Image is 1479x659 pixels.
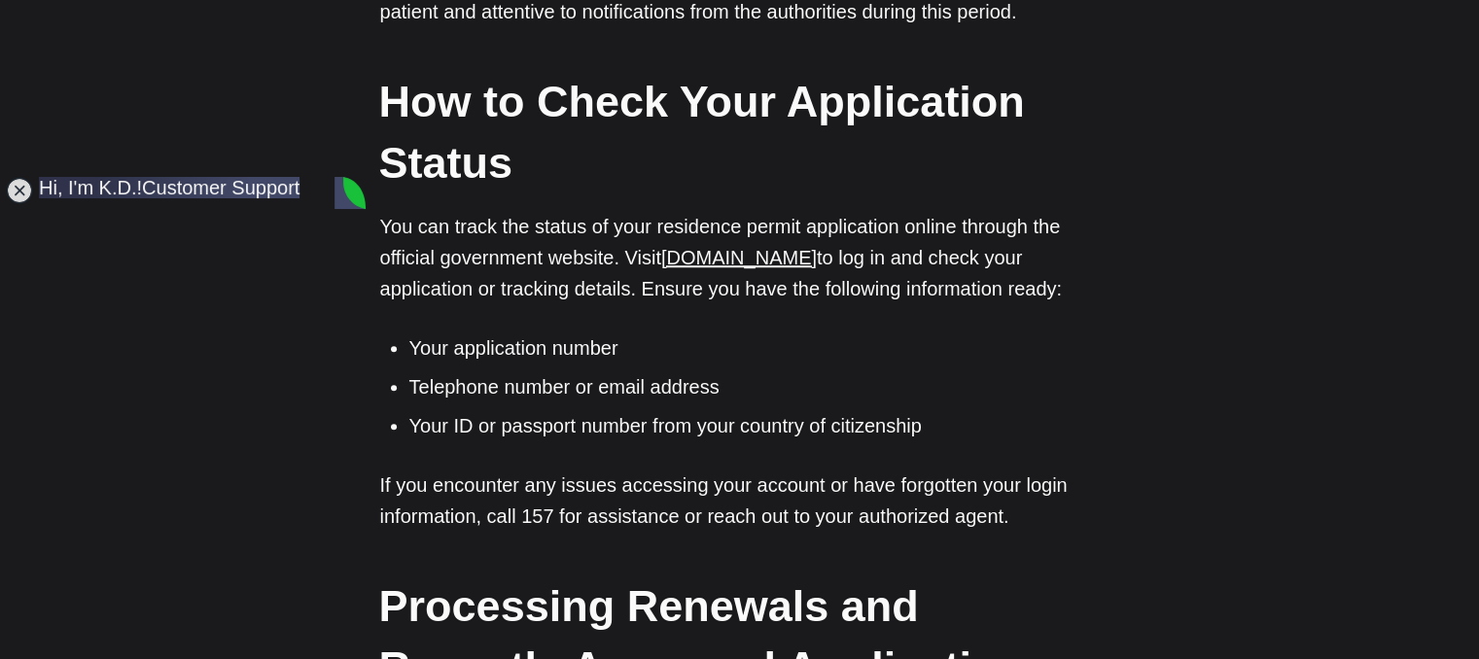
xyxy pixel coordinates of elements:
[661,247,817,268] a: [DOMAIN_NAME]
[379,71,1099,193] h2: How to Check Your Application Status
[380,211,1100,304] p: You can track the status of your residence permit application online through the official governm...
[409,411,1100,440] li: Your ID or passport number from your country of citizenship
[409,372,1100,401] li: Telephone number or email address
[409,333,1100,363] li: Your application number
[380,469,1100,532] p: If you encounter any issues accessing your account or have forgotten your login information, call...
